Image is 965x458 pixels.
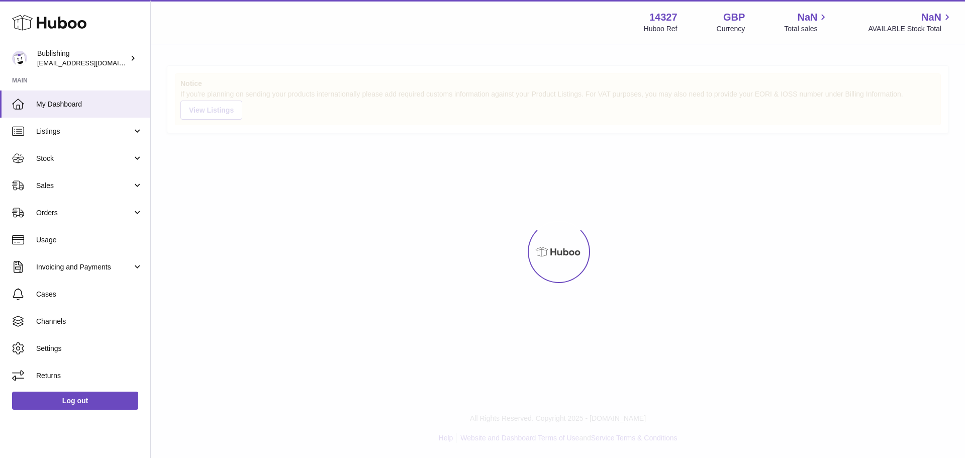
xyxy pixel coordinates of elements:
[649,11,678,24] strong: 14327
[797,11,817,24] span: NaN
[36,208,132,218] span: Orders
[12,392,138,410] a: Log out
[36,262,132,272] span: Invoicing and Payments
[36,154,132,163] span: Stock
[868,11,953,34] a: NaN AVAILABLE Stock Total
[36,371,143,381] span: Returns
[784,24,829,34] span: Total sales
[868,24,953,34] span: AVAILABLE Stock Total
[717,24,745,34] div: Currency
[37,59,148,67] span: [EMAIL_ADDRESS][DOMAIN_NAME]
[36,127,132,136] span: Listings
[36,290,143,299] span: Cases
[723,11,745,24] strong: GBP
[36,100,143,109] span: My Dashboard
[36,235,143,245] span: Usage
[921,11,941,24] span: NaN
[37,49,128,68] div: Bublishing
[36,344,143,353] span: Settings
[12,51,27,66] img: internalAdmin-14327@internal.huboo.com
[36,317,143,326] span: Channels
[36,181,132,191] span: Sales
[784,11,829,34] a: NaN Total sales
[644,24,678,34] div: Huboo Ref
